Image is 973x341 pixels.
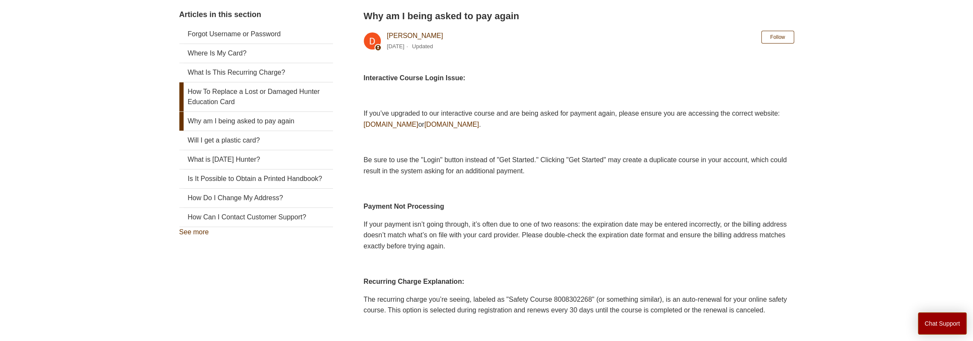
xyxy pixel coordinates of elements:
[364,121,418,128] a: [DOMAIN_NAME]
[364,156,787,175] span: Be sure to use the "Login" button instead of "Get Started." Clicking "Get Started" may create a d...
[179,150,333,169] a: What is [DATE] Hunter?
[918,312,967,335] button: Chat Support
[364,203,444,210] strong: Payment Not Processing
[479,121,481,128] span: .
[179,10,261,19] span: Articles in this section
[364,74,465,82] strong: Interactive Course Login Issue:
[387,32,443,39] a: [PERSON_NAME]
[412,43,433,50] li: Updated
[424,121,479,128] a: [DOMAIN_NAME]
[364,110,780,117] span: If you’ve upgraded to our interactive course and are being asked for payment again, please ensure...
[179,189,333,207] a: How Do I Change My Address?
[761,31,794,44] button: Follow Article
[179,63,333,82] a: What Is This Recurring Charge?
[179,82,333,111] a: How To Replace a Lost or Damaged Hunter Education Card
[364,9,794,23] h2: Why am I being asked to pay again
[179,131,333,150] a: Will I get a plastic card?
[179,169,333,188] a: Is It Possible to Obtain a Printed Handbook?
[364,221,787,250] span: If your payment isn’t going through, it’s often due to one of two reasons: the expiration date ma...
[418,121,424,128] span: or
[179,25,333,44] a: Forgot Username or Password
[179,112,333,131] a: Why am I being asked to pay again
[387,43,404,50] time: 04/08/2025, 14:13
[179,228,209,236] a: See more
[179,208,333,227] a: How Can I Contact Customer Support?
[179,44,333,63] a: Where Is My Card?
[364,278,465,285] strong: Recurring Charge Explanation:
[364,296,787,314] span: The recurring charge you’re seeing, labeled as "Safety Course 8008302268" (or something similar),...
